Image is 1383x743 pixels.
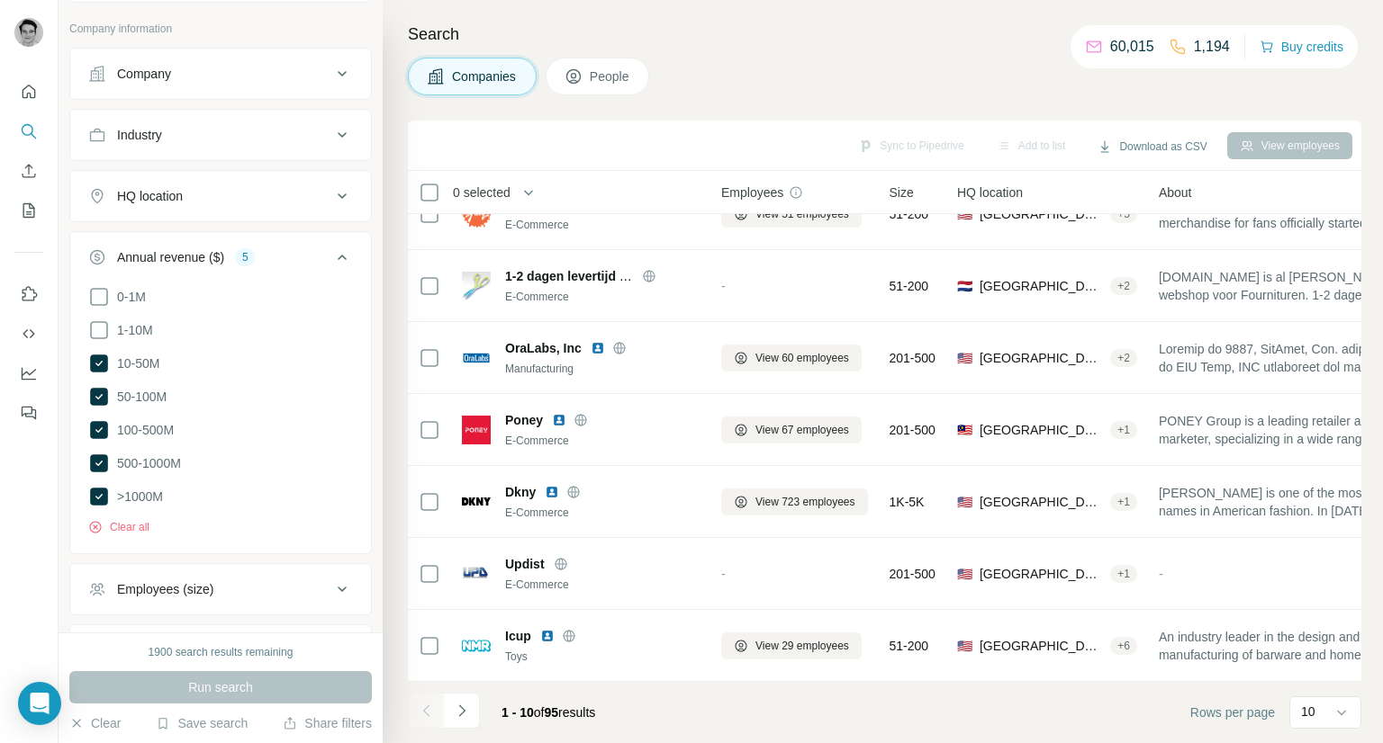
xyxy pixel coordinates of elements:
[462,416,491,444] img: Logo of Poney
[117,248,224,266] div: Annual revenue ($)
[890,349,936,367] span: 201-500
[540,629,555,643] img: LinkedIn logo
[890,421,936,439] span: 201-500
[505,217,700,233] div: E-Commerce
[980,637,1103,655] span: [GEOGRAPHIC_DATA]
[755,494,855,510] span: View 723 employees
[957,349,972,367] span: 🇺🇸
[1110,566,1137,582] div: + 1
[1110,422,1137,438] div: + 1
[505,483,536,501] span: Dkny
[1110,494,1137,510] div: + 1
[755,350,849,366] span: View 60 employees
[1110,638,1137,654] div: + 6
[552,413,566,427] img: LinkedIn logo
[534,705,545,720] span: of
[70,629,371,672] button: Technologies
[88,519,149,535] button: Clear all
[110,354,159,372] span: 10-50M
[462,344,491,372] img: Logo of OraLabs, Inc
[505,649,700,665] div: Toys
[18,682,61,725] div: Open Intercom Messenger
[1110,36,1154,58] p: 60,015
[444,693,480,729] button: Navigate to next page
[462,497,491,505] img: Logo of Dkny
[957,184,1023,201] span: HQ location
[505,339,582,357] span: OraLabs, Inc
[755,422,849,438] span: View 67 employees
[502,705,595,720] span: results
[505,433,700,449] div: E-Commerce
[1110,350,1137,366] div: + 2
[890,637,929,655] span: 51-200
[70,175,371,218] button: HQ location
[110,321,153,339] span: 1-10M
[1085,133,1219,160] button: Download as CSV
[69,714,121,732] button: Clear
[957,565,972,583] span: 🇺🇸
[110,288,146,306] span: 0-1M
[70,52,371,95] button: Company
[721,632,862,659] button: View 29 employees
[957,277,972,295] span: 🇳🇱
[545,485,559,499] img: LinkedIn logo
[1159,184,1192,201] span: About
[14,194,43,227] button: My lists
[980,421,1103,439] span: [GEOGRAPHIC_DATA], [GEOGRAPHIC_DATA]
[70,236,371,286] button: Annual revenue ($)5
[980,277,1103,295] span: [GEOGRAPHIC_DATA], [GEOGRAPHIC_DATA]|[GEOGRAPHIC_DATA]
[721,184,783,201] span: Employees
[283,714,372,732] button: Share filters
[117,65,171,83] div: Company
[721,279,726,293] span: -
[721,345,862,371] button: View 60 employees
[545,705,559,720] span: 95
[957,637,972,655] span: 🇺🇸
[505,269,734,283] span: 1-2 dagen levertijd – [DOMAIN_NAME]
[721,416,862,443] button: View 67 employees
[1301,703,1315,721] p: 10
[235,249,256,265] div: 5
[721,488,868,515] button: View 723 employees
[890,565,936,583] span: 201-500
[156,714,248,732] button: Save search
[110,421,174,439] span: 100-500M
[70,568,371,611] button: Employees (size)
[117,187,183,205] div: HQ location
[980,565,1103,583] span: [GEOGRAPHIC_DATA]
[110,488,163,506] span: >1000M
[505,577,700,593] div: E-Commerce
[890,184,914,201] span: Size
[591,341,605,355] img: LinkedIn logo
[14,155,43,187] button: Enrich CSV
[453,184,511,201] span: 0 selected
[505,411,543,429] span: Poney
[980,349,1103,367] span: [GEOGRAPHIC_DATA], [US_STATE]
[117,580,213,598] div: Employees (size)
[1159,567,1163,581] span: -
[1110,278,1137,294] div: + 2
[505,505,700,521] div: E-Commerce
[462,272,491,300] img: Logo of 1-2 dagen levertijd – Fournituren.nl
[755,638,849,654] span: View 29 employees
[408,22,1361,47] h4: Search
[957,493,972,511] span: 🇺🇸
[505,361,700,377] div: Manufacturing
[590,67,631,85] span: People
[14,357,43,389] button: Dashboard
[452,67,518,85] span: Companies
[14,76,43,108] button: Quick start
[505,555,545,573] span: Updist
[14,397,43,429] button: Feedback
[14,115,43,148] button: Search
[1190,703,1275,721] span: Rows per page
[14,318,43,350] button: Use Surfe API
[721,567,726,581] span: -
[462,559,491,588] img: Logo of Updist
[110,454,181,472] span: 500-1000M
[14,18,43,47] img: Avatar
[980,493,1103,511] span: [GEOGRAPHIC_DATA]
[462,631,491,660] img: Logo of Icup
[505,627,531,645] span: Icup
[502,705,534,720] span: 1 - 10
